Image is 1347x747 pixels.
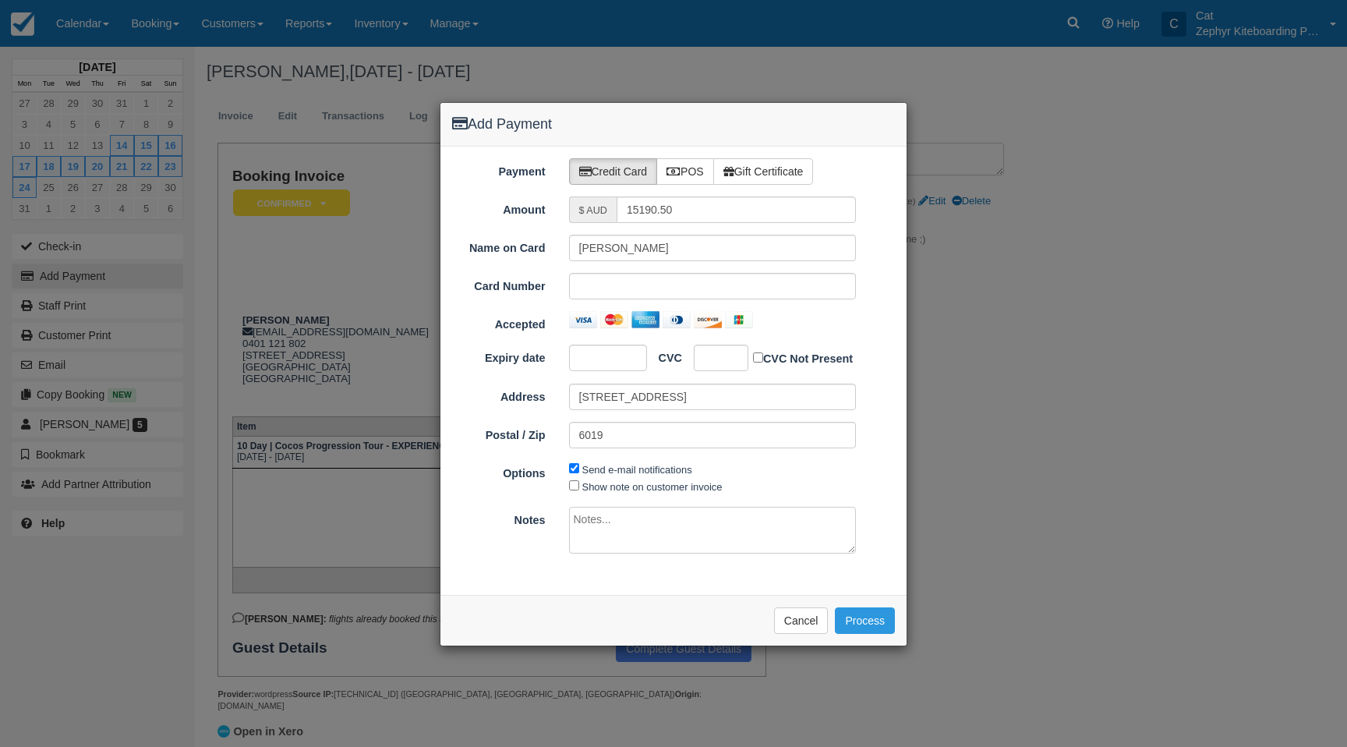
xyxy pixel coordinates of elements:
[440,422,557,444] label: Postal / Zip
[582,481,723,493] label: Show note on customer invoice
[774,607,829,634] button: Cancel
[440,158,557,180] label: Payment
[582,464,692,476] label: Send e-mail notifications
[440,460,557,482] label: Options
[440,345,557,366] label: Expiry date
[713,158,814,185] label: Gift Certificate
[579,205,607,216] small: $ AUD
[440,507,557,529] label: Notes
[440,384,557,405] label: Address
[656,158,714,185] label: POS
[440,273,557,295] label: Card Number
[753,349,853,367] label: CVC Not Present
[452,115,895,135] h4: Add Payment
[617,196,856,223] input: Valid amount required.
[440,235,557,257] label: Name on Card
[440,311,557,333] label: Accepted
[440,196,557,218] label: Amount
[753,352,763,363] input: CVC Not Present
[835,607,895,634] button: Process
[647,345,682,366] label: CVC
[569,158,658,185] label: Credit Card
